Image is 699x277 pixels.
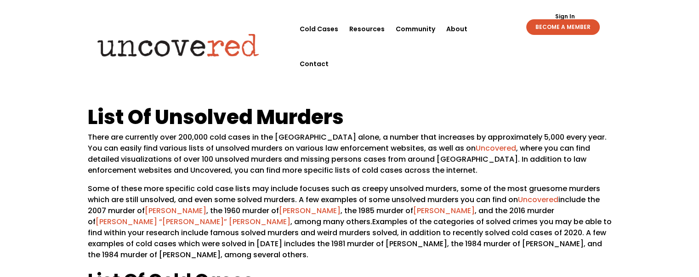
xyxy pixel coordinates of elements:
[300,11,338,46] a: Cold Cases
[90,27,267,63] img: Uncovered logo
[550,14,580,19] a: Sign In
[96,216,290,227] a: [PERSON_NAME] “[PERSON_NAME]” [PERSON_NAME]
[88,183,612,268] p: Some of these more specific cold case lists may include focuses such as creepy unsolved murders, ...
[349,11,385,46] a: Resources
[88,132,607,175] : There are currently over 200,000 cold cases in the [GEOGRAPHIC_DATA] alone, a number that increas...
[300,46,329,81] a: Contact
[279,205,341,216] a: [PERSON_NAME]
[88,107,612,132] h1: List Of Unsolved Murders
[413,205,475,216] a: [PERSON_NAME]
[526,19,600,35] a: BECOME A MEMBER
[476,143,516,153] a: Uncovered
[145,205,206,216] a: [PERSON_NAME]
[446,11,467,46] a: About
[396,11,435,46] a: Community
[518,194,558,205] a: Uncovered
